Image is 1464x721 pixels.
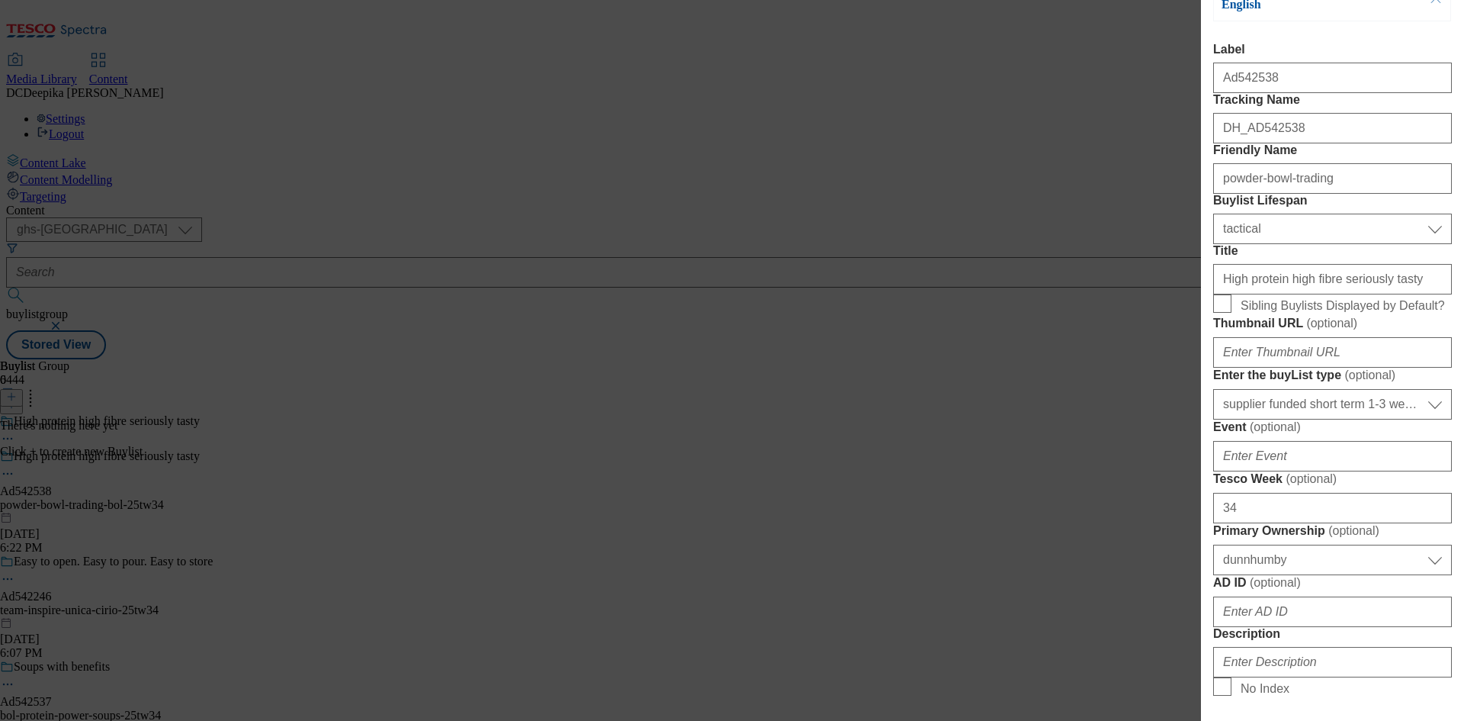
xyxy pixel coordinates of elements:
[1213,264,1452,295] input: Enter Title
[1213,420,1452,435] label: Event
[1213,493,1452,523] input: Enter Tesco Week
[1213,143,1452,157] label: Friendly Name
[1213,597,1452,627] input: Enter AD ID
[1213,368,1452,383] label: Enter the buyList type
[1213,163,1452,194] input: Enter Friendly Name
[1213,647,1452,678] input: Enter Description
[1213,93,1452,107] label: Tracking Name
[1213,627,1452,641] label: Description
[1250,420,1301,433] span: ( optional )
[1213,472,1452,487] label: Tesco Week
[1213,43,1452,56] label: Label
[1213,63,1452,93] input: Enter Label
[1213,523,1452,539] label: Primary Ownership
[1213,699,1452,714] label: Canonical URL
[1241,682,1289,696] span: No Index
[1213,575,1452,591] label: AD ID
[1241,299,1445,313] span: Sibling Buylists Displayed by Default?
[1213,113,1452,143] input: Enter Tracking Name
[1213,441,1452,472] input: Enter Event
[1250,576,1301,589] span: ( optional )
[1328,524,1379,537] span: ( optional )
[1213,194,1452,208] label: Buylist Lifespan
[1213,244,1452,258] label: Title
[1213,316,1452,331] label: Thumbnail URL
[1213,337,1452,368] input: Enter Thumbnail URL
[1306,317,1357,330] span: ( optional )
[1286,472,1337,485] span: ( optional )
[1344,369,1395,381] span: ( optional )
